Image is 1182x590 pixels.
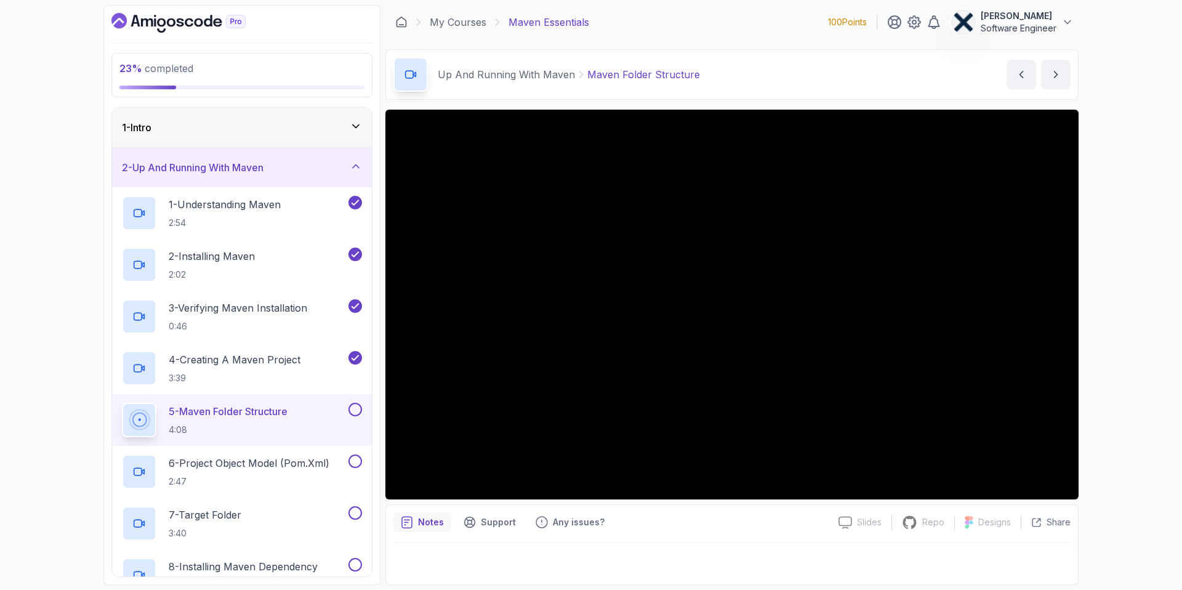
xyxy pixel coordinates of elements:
[169,217,281,229] p: 2:54
[1047,516,1071,528] p: Share
[112,108,372,147] button: 1-Intro
[169,527,241,539] p: 3:40
[122,299,362,334] button: 3-Verifying Maven Installation0:46
[122,196,362,230] button: 1-Understanding Maven2:54
[587,67,700,82] p: Maven Folder Structure
[951,10,1074,34] button: user profile image[PERSON_NAME]Software Engineer
[169,352,300,367] p: 4 - Creating A Maven Project
[122,506,362,541] button: 7-Target Folder3:40
[418,516,444,528] p: Notes
[119,62,193,75] span: completed
[952,10,975,34] img: user profile image
[1021,516,1071,528] button: Share
[393,512,451,532] button: notes button
[169,559,318,574] p: 8 - Installing Maven Dependency
[395,16,408,28] a: Dashboard
[981,22,1056,34] p: Software Engineer
[169,404,287,419] p: 5 - Maven Folder Structure
[119,62,142,75] span: 23 %
[430,15,486,30] a: My Courses
[438,67,575,82] p: Up And Running With Maven
[169,475,329,488] p: 2:47
[553,516,605,528] p: Any issues?
[528,512,612,532] button: Feedback button
[169,197,281,212] p: 1 - Understanding Maven
[385,110,1079,499] iframe: 5 - Maven Folder Structure
[169,456,329,471] p: 6 - Project Object Model (pom.xml)
[978,516,1011,528] p: Designs
[122,351,362,386] button: 4-Creating A Maven Project3:39
[112,148,372,187] button: 2-Up And Running With Maven
[1007,60,1036,89] button: previous content
[981,10,1056,22] p: [PERSON_NAME]
[169,249,255,264] p: 2 - Installing Maven
[122,248,362,282] button: 2-Installing Maven2:02
[169,424,287,436] p: 4:08
[828,16,867,28] p: 100 Points
[922,516,944,528] p: Repo
[169,320,307,333] p: 0:46
[111,13,274,33] a: Dashboard
[456,512,523,532] button: Support button
[122,403,362,437] button: 5-Maven Folder Structure4:08
[169,301,307,315] p: 3 - Verifying Maven Installation
[1041,60,1071,89] button: next content
[481,516,516,528] p: Support
[169,372,300,384] p: 3:39
[169,507,241,522] p: 7 - Target Folder
[169,269,255,281] p: 2:02
[857,516,882,528] p: Slides
[122,160,263,175] h3: 2 - Up And Running With Maven
[122,455,362,489] button: 6-Project Object Model (pom.xml)2:47
[509,15,589,30] p: Maven Essentials
[122,120,151,135] h3: 1 - Intro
